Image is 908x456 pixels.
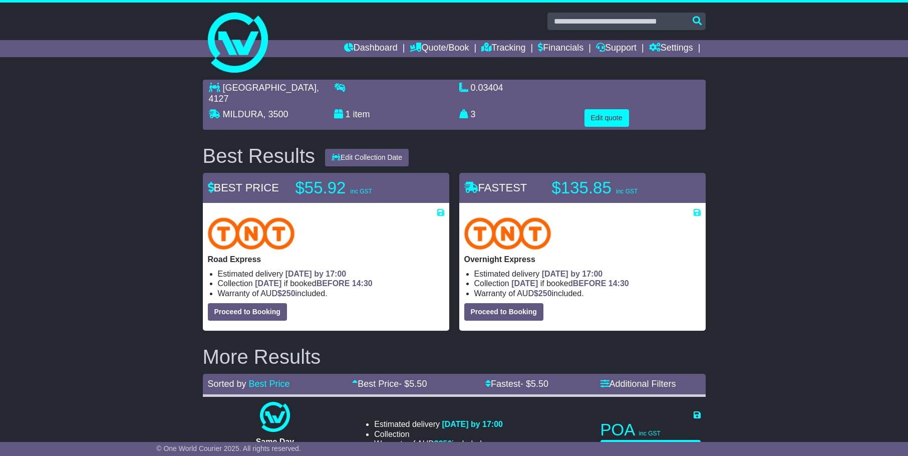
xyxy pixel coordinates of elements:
span: 14:30 [609,279,629,288]
span: $ [277,289,295,298]
a: Best Price [249,379,290,389]
span: inc GST [616,188,638,195]
li: Collection [218,279,444,288]
span: - $ [399,379,427,389]
span: item [353,109,370,119]
span: , 3500 [263,109,288,119]
span: BEFORE [573,279,607,288]
li: Estimated delivery [374,419,503,429]
span: 14:30 [352,279,373,288]
span: [GEOGRAPHIC_DATA] [223,83,317,93]
a: Dashboard [344,40,398,57]
a: Settings [649,40,693,57]
span: 250 [282,289,295,298]
img: TNT Domestic: Overnight Express [464,217,551,250]
span: 250 [538,289,552,298]
span: © One World Courier 2025. All rights reserved. [156,444,301,452]
button: Edit quote [584,109,629,127]
li: Estimated delivery [474,269,701,279]
span: if booked [511,279,629,288]
span: 3 [471,109,476,119]
li: Collection [374,429,503,439]
a: Tracking [481,40,525,57]
span: $ [434,439,452,448]
a: Support [596,40,637,57]
h2: More Results [203,346,706,368]
span: BEST PRICE [208,181,279,194]
p: POA [600,420,701,440]
span: if booked [255,279,372,288]
li: Warranty of AUD included. [474,289,701,298]
span: $ [534,289,552,298]
span: [DATE] by 17:00 [285,270,347,278]
p: Overnight Express [464,255,701,264]
div: Best Results [198,145,321,167]
li: Estimated delivery [218,269,444,279]
span: [DATE] [511,279,538,288]
button: Proceed to Booking [464,303,543,321]
span: BEFORE [317,279,350,288]
p: $55.92 [295,178,421,198]
span: [DATE] by 17:00 [542,270,603,278]
a: Financials [538,40,583,57]
li: Warranty of AUD included. [374,439,503,448]
span: - $ [520,379,548,389]
span: inc GST [351,188,372,195]
span: inc GST [639,430,661,437]
span: 5.50 [409,379,427,389]
img: One World Courier: Same Day Nationwide(quotes take 0.5-1 hour) [260,402,290,432]
span: 5.50 [531,379,548,389]
img: TNT Domestic: Road Express [208,217,295,250]
li: Collection [474,279,701,288]
p: $135.85 [552,178,677,198]
li: Warranty of AUD included. [218,289,444,298]
button: Edit Collection Date [325,149,409,166]
a: Quote/Book [410,40,469,57]
span: [DATE] [255,279,281,288]
span: FASTEST [464,181,527,194]
span: MILDURA [223,109,263,119]
a: Fastest- $5.50 [485,379,548,389]
span: 1 [346,109,351,119]
span: , 4127 [209,83,319,104]
p: Road Express [208,255,444,264]
a: Additional Filters [600,379,676,389]
span: 250 [439,439,452,448]
span: Sorted by [208,379,246,389]
button: Proceed to Booking [208,303,287,321]
span: [DATE] by 17:00 [442,420,503,428]
span: 0.03404 [471,83,503,93]
a: Best Price- $5.50 [352,379,427,389]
